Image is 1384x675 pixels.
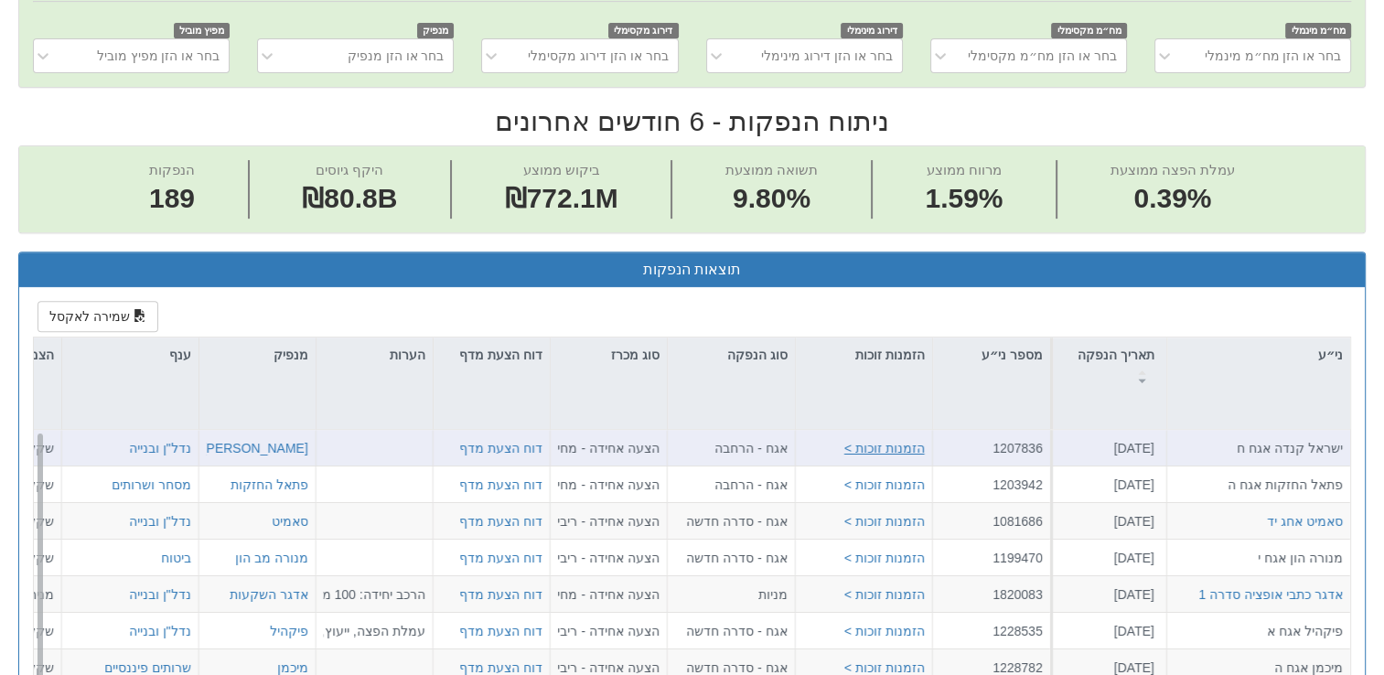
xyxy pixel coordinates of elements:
[18,106,1366,136] h2: ניתוח הנפקות - 6 חודשים אחרונים
[761,47,893,65] div: בחר או הזן דירוג מינימלי
[272,512,308,530] button: סאמיט
[675,476,788,494] div: אגח - הרחבה
[149,179,195,219] span: 189
[149,162,195,177] span: הנפקות
[523,162,600,177] span: ביקוש ממוצע
[668,337,795,372] div: סוג הנפקה
[161,549,191,567] button: ביטוח
[1175,622,1343,640] div: פיקהיל אגח א
[675,439,788,457] div: אגח - הרחבה
[558,512,660,530] div: הצעה אחידה - ריבית
[796,337,932,372] div: הזמנות זוכות
[844,585,925,604] button: הזמנות זוכות >
[933,337,1050,372] div: מספר ני״ע
[1058,585,1154,604] div: [DATE]
[316,337,433,372] div: הערות
[558,622,660,640] div: הצעה אחידה - ריבית
[199,337,316,372] div: מנפיק
[38,301,158,332] button: שמירה לאקסל
[1110,162,1235,177] span: עמלת הפצה ממוצעת
[270,622,308,640] button: פיקהיל
[231,476,308,494] button: פתאל החזקות
[459,441,542,455] a: דוח הצעת מדף
[940,622,1043,640] div: 1228535
[725,179,818,219] span: 9.80%
[725,162,818,177] span: תשואה ממוצעת
[1053,337,1166,393] div: תאריך הנפקה
[940,585,1043,604] div: 1820083
[1175,439,1343,457] div: ישראל קנדה אגח ח
[1267,512,1343,530] button: סאמיט אחג יד
[558,585,660,604] div: הצעה אחידה - מחיר
[558,476,660,494] div: הצעה אחידה - מחיר
[302,183,397,213] span: ₪80.8B
[925,179,1003,219] span: 1.59%
[940,476,1043,494] div: 1203942
[675,549,788,567] div: אגח - סדרה חדשה
[1058,512,1154,530] div: [DATE]
[129,585,191,604] button: נדל"ן ובנייה
[841,23,903,38] span: דירוג מינימלי
[112,476,191,494] button: מסחר ושרותים
[1175,549,1343,567] div: מנורה הון אגח י
[844,439,925,457] button: הזמנות זוכות >
[558,549,660,567] div: הצעה אחידה - ריבית
[675,585,788,604] div: מניות
[1058,549,1154,567] div: [DATE]
[1058,476,1154,494] div: [DATE]
[459,551,542,565] a: דוח הצעת מדף
[459,587,542,602] a: דוח הצעת מדף
[1175,476,1343,494] div: פתאל החזקות אגח ה
[844,476,925,494] button: הזמנות זוכות >
[844,549,925,567] button: הזמנות זוכות >
[230,585,308,604] button: אדגר השקעות
[1167,337,1350,372] div: ני״ע
[324,585,425,604] div: הרכב יחידה: 100 מניות + 33 כתבי אופציה סדרה 1
[528,47,669,65] div: בחר או הזן דירוג מקסימלי
[459,624,542,638] a: דוח הצעת מדף
[97,47,220,65] div: בחר או הזן מפיץ מוביל
[459,514,542,529] a: דוח הצעת מדף
[551,337,667,372] div: סוג מכרז
[505,183,618,213] span: ₪772.1M
[235,549,308,567] div: מנורה מב הון
[558,439,660,457] div: הצעה אחידה - מחיר
[1204,47,1341,65] div: בחר או הזן מח״מ מינמלי
[1285,23,1351,38] span: מח״מ מינמלי
[1058,622,1154,640] div: [DATE]
[675,622,788,640] div: אגח - סדרה חדשה
[608,23,679,38] span: דירוג מקסימלי
[129,622,191,640] button: נדל"ן ובנייה
[129,439,191,457] button: נדל"ן ובנייה
[940,512,1043,530] div: 1081686
[1058,439,1154,457] div: [DATE]
[844,512,925,530] button: הזמנות זוכות >
[927,162,1002,177] span: מרווח ממוצע
[62,337,198,372] div: ענף
[1110,179,1235,219] span: 0.39%
[844,622,925,640] button: הזמנות זוכות >
[1051,23,1127,38] span: מח״מ מקסימלי
[434,337,550,393] div: דוח הצעת מדף
[675,512,788,530] div: אגח - סדרה חדשה
[324,622,425,640] div: עמלת הפצה, ייעוץ, ניהול וחיתום של 2.5%
[1199,585,1343,604] button: אדגר כתבי אופציה סדרה 1
[940,549,1043,567] div: 1199470
[129,512,191,530] button: נדל"ן ובנייה
[66,439,308,457] button: [PERSON_NAME] [GEOGRAPHIC_DATA]
[316,162,383,177] span: היקף גיוסים
[33,262,1351,278] h3: תוצאות הנפקות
